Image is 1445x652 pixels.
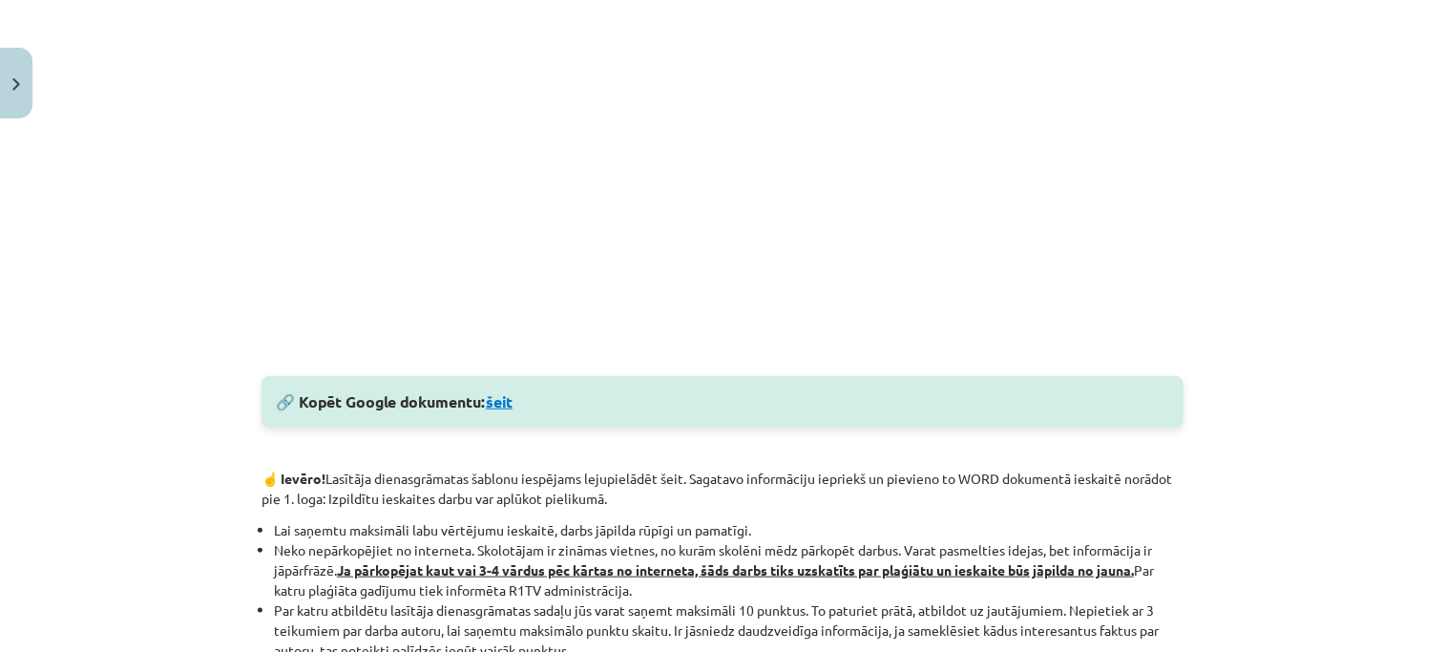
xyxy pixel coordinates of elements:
[262,376,1183,428] div: 🔗 Kopēt Google dokumentu:
[262,469,1183,509] p: Lasītāja dienasgrāmatas šablonu iespējams lejupielādēt šeit. Sagatavo informāciju iepriekš un pie...
[337,561,1134,578] strong: Ja pārkopējat kaut vai 3-4 vārdus pēc kārtas no interneta, šāds darbs tiks uzskatīts par plaģiātu...
[274,520,1183,540] li: Lai saņemtu maksimāli labu vērtējumu ieskaitē, darbs jāpilda rūpīgi un pamatīgi.
[262,470,325,487] strong: ☝️ Ievēro!
[274,540,1183,600] li: Neko nepārkopējiet no interneta. Skolotājam ir zināmas vietnes, no kurām skolēni mēdz pārkopēt da...
[486,391,513,411] a: šeit
[12,78,20,91] img: icon-close-lesson-0947bae3869378f0d4975bcd49f059093ad1ed9edebbc8119c70593378902aed.svg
